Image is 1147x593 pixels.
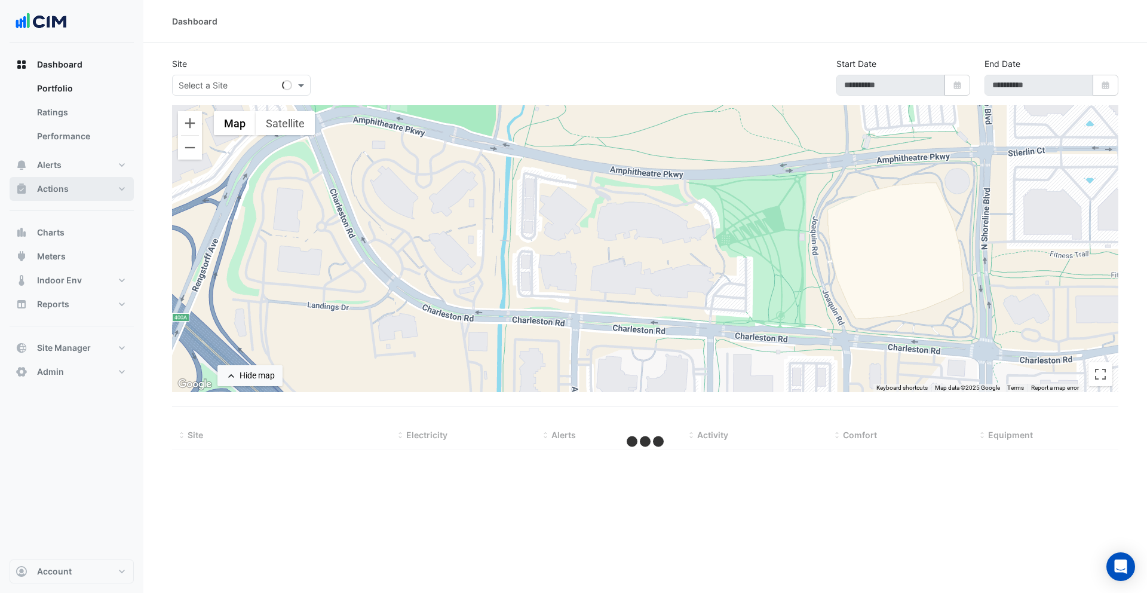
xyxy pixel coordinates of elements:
[178,111,202,135] button: Zoom in
[10,177,134,201] button: Actions
[16,159,27,171] app-icon: Alerts
[1031,384,1079,391] a: Report a map error
[37,298,69,310] span: Reports
[985,57,1020,70] label: End Date
[16,183,27,195] app-icon: Actions
[27,124,134,148] a: Performance
[37,250,66,262] span: Meters
[172,57,187,70] label: Site
[10,292,134,316] button: Reports
[10,268,134,292] button: Indoor Env
[178,136,202,160] button: Zoom out
[27,100,134,124] a: Ratings
[214,111,256,135] button: Show street map
[14,10,68,33] img: Company Logo
[175,377,214,392] a: Click to see this area on Google Maps
[697,430,728,440] span: Activity
[843,430,877,440] span: Comfort
[37,274,82,286] span: Indoor Env
[217,365,283,386] button: Hide map
[406,430,447,440] span: Electricity
[37,366,64,378] span: Admin
[876,384,928,392] button: Keyboard shortcuts
[10,53,134,77] button: Dashboard
[10,360,134,384] button: Admin
[37,566,72,577] span: Account
[37,59,82,71] span: Dashboard
[37,183,69,195] span: Actions
[16,274,27,286] app-icon: Indoor Env
[16,298,27,310] app-icon: Reports
[10,560,134,583] button: Account
[16,342,27,354] app-icon: Site Manager
[988,430,1033,440] span: Equipment
[37,159,62,171] span: Alerts
[240,369,275,382] div: Hide map
[10,221,134,244] button: Charts
[175,377,214,392] img: Google
[16,250,27,262] app-icon: Meters
[37,342,91,354] span: Site Manager
[256,111,315,135] button: Show satellite imagery
[836,57,876,70] label: Start Date
[16,59,27,71] app-icon: Dashboard
[16,366,27,378] app-icon: Admin
[188,430,203,440] span: Site
[27,77,134,100] a: Portfolio
[10,244,134,268] button: Meters
[10,336,134,360] button: Site Manager
[1088,362,1112,386] button: Toggle fullscreen view
[551,430,576,440] span: Alerts
[172,15,217,27] div: Dashboard
[1007,384,1024,391] a: Terms (opens in new tab)
[37,227,65,239] span: Charts
[10,77,134,153] div: Dashboard
[10,153,134,177] button: Alerts
[1106,552,1135,581] div: Open Intercom Messenger
[16,227,27,239] app-icon: Charts
[935,384,1000,391] span: Map data ©2025 Google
